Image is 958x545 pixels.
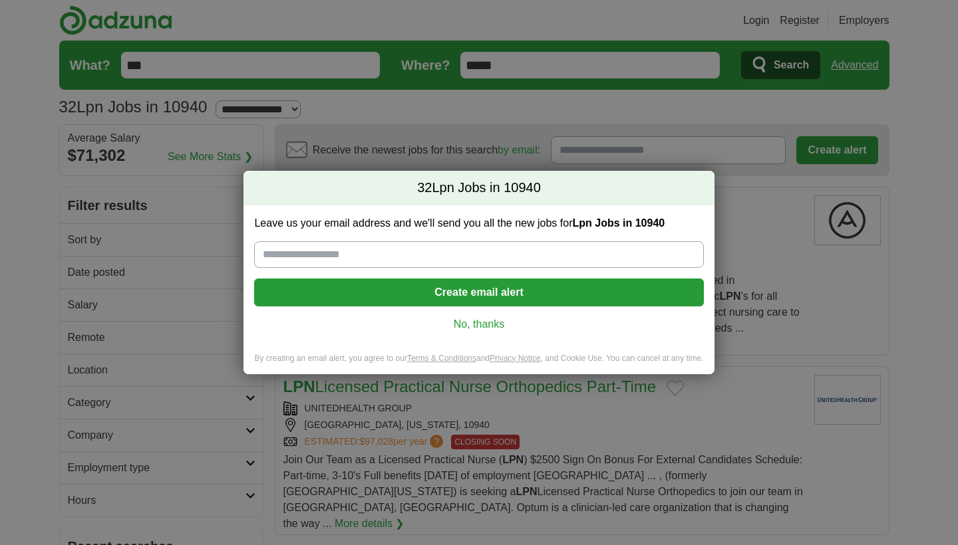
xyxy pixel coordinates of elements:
a: No, thanks [265,317,693,332]
a: Privacy Notice [490,354,541,363]
span: 32 [417,179,432,197]
strong: Lpn Jobs in 10940 [572,217,665,229]
button: Create email alert [254,278,703,306]
a: Terms & Conditions [407,354,476,363]
h2: Lpn Jobs in 10940 [243,171,714,205]
label: Leave us your email address and we'll send you all the new jobs for [254,216,703,231]
div: By creating an email alert, you agree to our and , and Cookie Use. You can cancel at any time. [243,353,714,375]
